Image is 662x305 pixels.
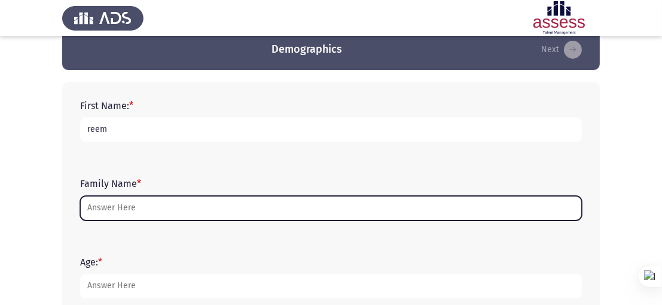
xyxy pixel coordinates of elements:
label: First Name: [80,100,133,111]
img: Assessment logo of ASSESS Focus 4 Module Assessment (EN/AR) (Advanced - IB) [518,1,600,35]
input: add answer text [80,117,582,142]
img: Assess Talent Management logo [62,1,144,35]
label: Age: [80,256,102,268]
button: load next page [538,40,585,59]
input: add answer text [80,274,582,298]
input: add answer text [80,196,582,221]
label: Family Name [80,178,141,189]
h3: Demographics [272,42,343,57]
